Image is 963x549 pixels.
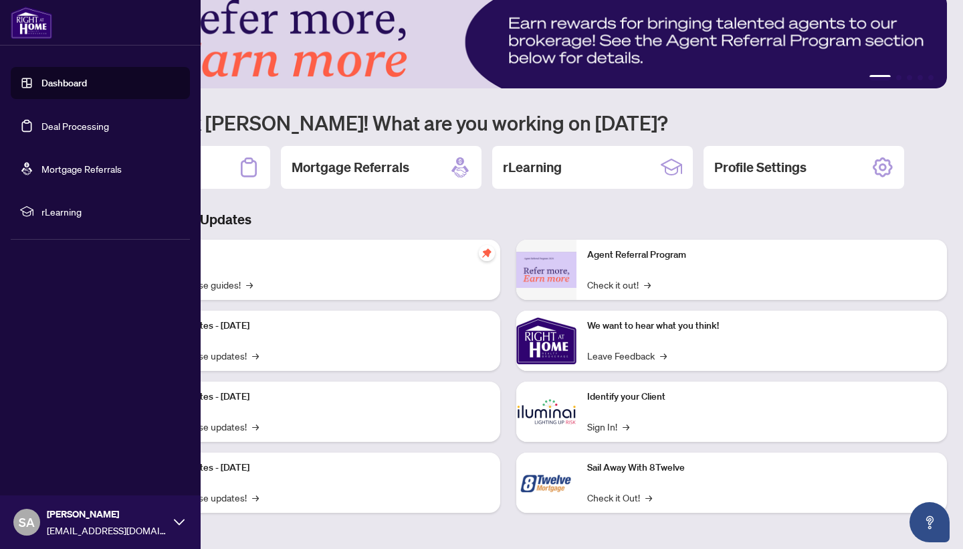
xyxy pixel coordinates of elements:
[140,248,490,262] p: Self-Help
[644,277,651,292] span: →
[909,502,950,542] button: Open asap
[140,461,490,475] p: Platform Updates - [DATE]
[41,120,109,132] a: Deal Processing
[645,490,652,505] span: →
[252,490,259,505] span: →
[714,158,807,177] h2: Profile Settings
[41,77,87,89] a: Dashboard
[623,419,629,434] span: →
[503,158,562,177] h2: rLearning
[479,245,495,261] span: pushpin
[41,204,181,219] span: rLearning
[70,110,947,135] h1: Welcome back [PERSON_NAME]! What are you working on [DATE]?
[918,75,923,80] button: 4
[516,311,576,371] img: We want to hear what you think!
[907,75,912,80] button: 3
[587,461,936,475] p: Sail Away With 8Twelve
[660,348,667,363] span: →
[587,390,936,404] p: Identify your Client
[869,75,891,80] button: 1
[47,523,167,538] span: [EMAIL_ADDRESS][DOMAIN_NAME]
[11,7,52,39] img: logo
[140,319,490,333] p: Platform Updates - [DATE]
[252,348,259,363] span: →
[587,248,936,262] p: Agent Referral Program
[47,507,167,522] span: [PERSON_NAME]
[516,252,576,289] img: Agent Referral Program
[19,513,35,532] span: SA
[587,348,667,363] a: Leave Feedback→
[928,75,934,80] button: 5
[587,319,936,333] p: We want to hear what you think!
[246,277,253,292] span: →
[252,419,259,434] span: →
[516,382,576,442] img: Identify your Client
[587,419,629,434] a: Sign In!→
[292,158,409,177] h2: Mortgage Referrals
[140,390,490,404] p: Platform Updates - [DATE]
[587,490,652,505] a: Check it Out!→
[516,453,576,513] img: Sail Away With 8Twelve
[587,277,651,292] a: Check it out!→
[41,163,122,175] a: Mortgage Referrals
[70,210,947,229] h3: Brokerage & Industry Updates
[896,75,901,80] button: 2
